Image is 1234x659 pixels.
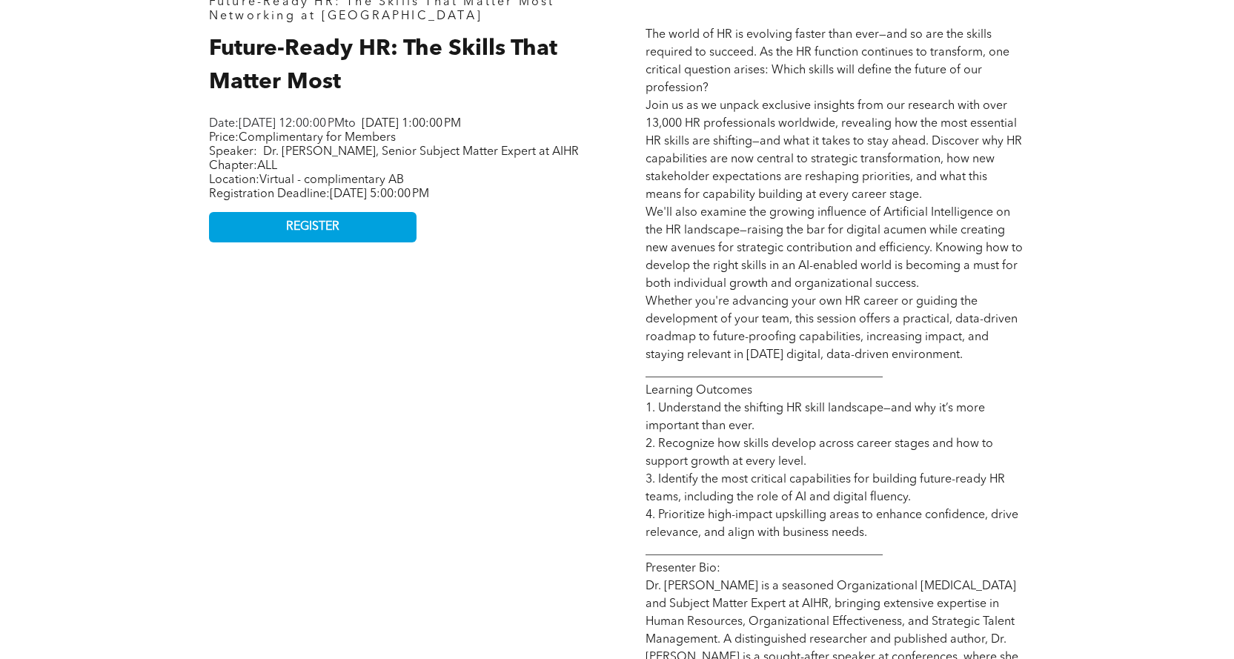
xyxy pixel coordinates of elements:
span: Price: [209,132,396,144]
span: Speaker: [209,146,257,158]
span: [DATE] 12:00:00 PM [239,118,345,130]
span: ALL [257,160,277,172]
span: Future-Ready HR: The Skills That Matter Most [209,38,557,93]
span: REGISTER [286,220,339,234]
span: Location: Registration Deadline: [209,174,429,200]
span: Complimentary for Members [239,132,396,144]
span: [DATE] 5:00:00 PM [330,188,429,200]
span: Dr. [PERSON_NAME], Senior Subject Matter Expert at AIHR [263,146,579,158]
a: REGISTER [209,212,417,242]
span: Networking at [GEOGRAPHIC_DATA] [209,10,482,22]
span: Virtual - complimentary AB [259,174,404,186]
span: [DATE] 1:00:00 PM [362,118,461,130]
span: Chapter: [209,160,277,172]
span: Date: to [209,118,356,130]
